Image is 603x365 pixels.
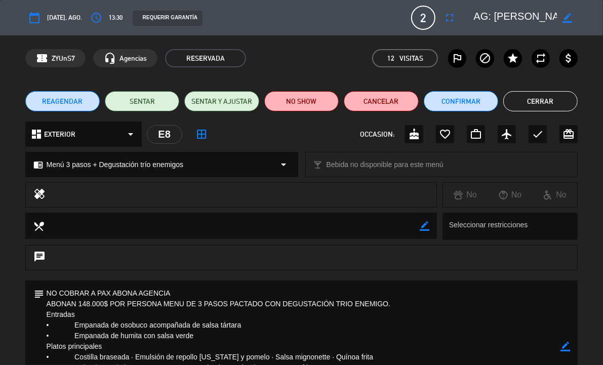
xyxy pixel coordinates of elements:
[278,158,290,171] i: arrow_drop_down
[133,11,203,26] div: REQUERIR GARANTÍA
[408,128,420,140] i: cake
[399,53,423,64] em: Visitas
[90,12,102,24] i: access_time
[25,91,100,111] button: REAGENDAR
[87,9,105,27] button: access_time
[470,128,482,140] i: work_outline
[33,288,44,299] i: subject
[532,128,544,140] i: check
[165,49,246,67] span: RESERVADA
[33,220,44,231] i: local_dining
[420,221,429,231] i: border_color
[411,6,435,30] span: 2
[507,52,519,64] i: star
[47,159,183,171] span: Menú 3 pasos + Degustación trío enemigos
[30,128,43,140] i: dashboard
[501,128,513,140] i: airplanemode_active
[344,91,418,111] button: Cancelar
[184,91,259,111] button: SENTAR Y AJUSTAR
[327,159,444,171] span: Bebida no disponible para este menú
[33,251,46,265] i: chat
[440,9,459,27] button: fullscreen
[562,13,572,23] i: border_color
[560,342,570,351] i: border_color
[264,91,339,111] button: NO SHOW
[33,188,46,202] i: healing
[444,12,456,24] i: fullscreen
[52,53,75,64] span: ZYUnS7
[488,188,532,201] div: No
[451,52,463,64] i: outlined_flag
[42,96,83,107] span: REAGENDAR
[562,52,575,64] i: attach_money
[195,128,208,140] i: border_all
[105,91,179,111] button: SENTAR
[535,52,547,64] i: repeat
[424,91,498,111] button: Confirmar
[47,12,82,23] span: [DATE], ago.
[313,160,323,170] i: local_bar
[119,53,147,64] span: Agencias
[44,129,75,140] span: EXTERIOR
[28,12,41,24] i: calendar_today
[387,53,394,64] span: 12
[36,52,48,64] span: confirmation_number
[147,125,182,144] div: E8
[125,128,137,140] i: arrow_drop_down
[439,128,451,140] i: favorite_border
[104,52,116,64] i: headset_mic
[562,128,575,140] i: card_giftcard
[25,9,44,27] button: calendar_today
[533,188,577,201] div: No
[109,12,123,23] span: 13:30
[443,188,488,201] div: No
[503,91,578,111] button: Cerrar
[360,129,394,140] span: OCCASION:
[479,52,491,64] i: block
[33,160,43,170] i: chrome_reader_mode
